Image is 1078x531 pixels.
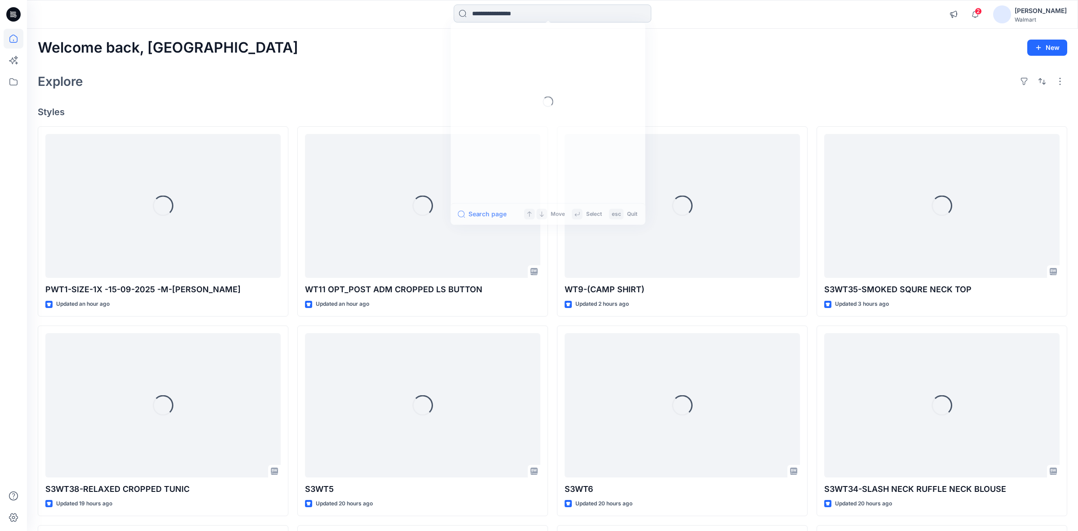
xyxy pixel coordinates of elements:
[305,283,540,296] p: WT11 OPT_POST ADM CROPPED LS BUTTON
[305,483,540,495] p: S3WT5
[824,483,1060,495] p: S3WT34-SLASH NECK RUFFLE NECK BLOUSE
[575,499,632,509] p: Updated 20 hours ago
[45,283,281,296] p: PWT1-SIZE-1X -15-09-2025 -M-[PERSON_NAME]
[38,107,1067,117] h4: Styles
[551,210,565,219] p: Move
[38,74,83,89] h2: Explore
[627,210,637,219] p: Quit
[993,5,1011,23] img: avatar
[824,283,1060,296] p: S3WT35-SMOKED SQURE NECK TOP
[56,299,110,309] p: Updated an hour ago
[1015,5,1067,16] div: [PERSON_NAME]
[612,210,621,219] p: esc
[575,299,629,309] p: Updated 2 hours ago
[565,283,800,296] p: WT9-(CAMP SHIRT)
[38,40,298,56] h2: Welcome back, [GEOGRAPHIC_DATA]
[458,209,506,219] button: Search page
[565,483,800,495] p: S3WT6
[56,499,112,509] p: Updated 19 hours ago
[1027,40,1067,56] button: New
[586,210,602,219] p: Select
[835,299,889,309] p: Updated 3 hours ago
[316,499,373,509] p: Updated 20 hours ago
[1015,16,1067,23] div: Walmart
[975,8,982,15] span: 2
[45,483,281,495] p: S3WT38-RELAXED CROPPED TUNIC
[835,499,892,509] p: Updated 20 hours ago
[316,299,369,309] p: Updated an hour ago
